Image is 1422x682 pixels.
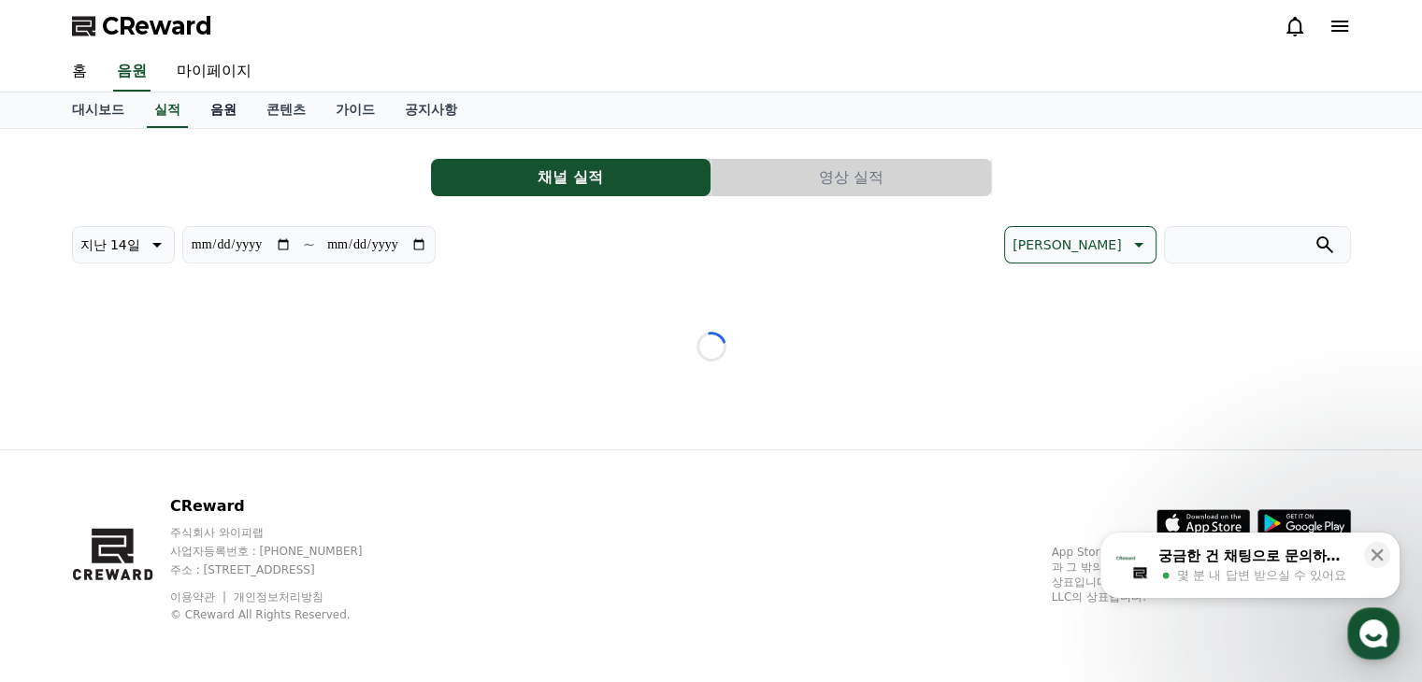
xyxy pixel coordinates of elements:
a: 설정 [241,527,359,574]
button: 영상 실적 [711,159,991,196]
p: 지난 14일 [80,232,140,258]
a: 대화 [123,527,241,574]
a: CReward [72,11,212,41]
a: 가이드 [321,92,390,128]
p: 사업자등록번호 : [PHONE_NUMBER] [170,544,398,559]
a: 공지사항 [390,92,472,128]
p: 주소 : [STREET_ADDRESS] [170,562,398,577]
a: 음원 [113,52,151,92]
a: 개인정보처리방침 [234,590,323,604]
p: 주식회사 와이피랩 [170,525,398,540]
p: ~ [303,234,315,256]
p: [PERSON_NAME] [1013,232,1121,258]
a: 채널 실적 [431,159,711,196]
a: 대시보드 [57,92,139,128]
button: [PERSON_NAME] [1004,226,1156,263]
span: 대화 [171,556,194,571]
a: 음원 [195,92,251,128]
a: 마이페이지 [162,52,266,92]
a: 홈 [57,52,102,92]
a: 영상 실적 [711,159,992,196]
span: CReward [102,11,212,41]
span: 홈 [59,555,70,570]
span: 설정 [289,555,311,570]
a: 실적 [147,92,188,128]
button: 지난 14일 [72,226,175,263]
button: 채널 실적 [431,159,711,196]
p: © CReward All Rights Reserved. [170,607,398,622]
p: CReward [170,495,398,518]
a: 홈 [6,527,123,574]
a: 콘텐츠 [251,92,321,128]
p: App Store, iCloud, iCloud Drive 및 iTunes Store는 미국과 그 밖의 나라 및 지역에서 등록된 Apple Inc.의 서비스 상표입니다. Goo... [1052,545,1351,604]
a: 이용약관 [170,590,229,604]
